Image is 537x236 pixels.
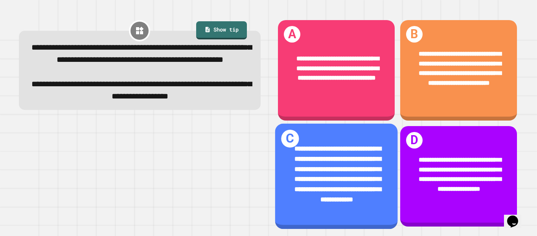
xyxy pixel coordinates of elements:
[406,132,423,149] h1: D
[196,21,246,39] a: Show tip
[281,130,299,147] h1: C
[284,26,301,43] h1: A
[504,204,529,228] iframe: chat widget
[406,26,423,43] h1: B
